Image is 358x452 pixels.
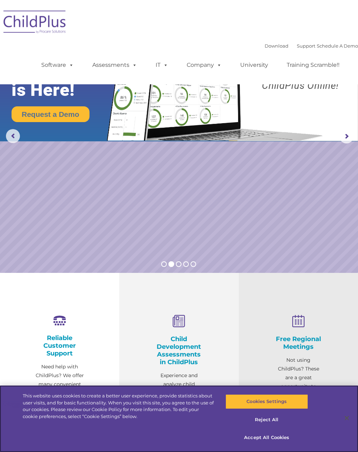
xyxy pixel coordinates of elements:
[274,335,323,351] h4: Free Regional Meetings
[34,58,81,72] a: Software
[149,58,175,72] a: IT
[225,430,308,445] button: Accept All Cookies
[317,43,358,49] a: Schedule A Demo
[85,58,144,72] a: Assessments
[265,43,358,49] font: |
[225,412,308,427] button: Reject All
[233,58,275,72] a: University
[225,394,308,409] button: Cookies Settings
[23,393,215,420] div: This website uses cookies to create a better user experience, provide statistics about user visit...
[339,410,355,426] button: Close
[280,58,346,72] a: Training Scramble!!
[274,356,323,452] p: Not using ChildPlus? These are a great opportunity to network and learn from ChildPlus users. Fin...
[297,43,315,49] a: Support
[180,58,229,72] a: Company
[154,335,203,366] h4: Child Development Assessments in ChildPlus
[265,43,288,49] a: Download
[35,334,84,357] h4: Reliable Customer Support
[247,45,353,90] rs-layer: Boost your productivity and streamline your success in ChildPlus Online!
[12,106,89,122] a: Request a Demo
[12,41,126,100] rs-layer: The Future of ChildPlus is Here!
